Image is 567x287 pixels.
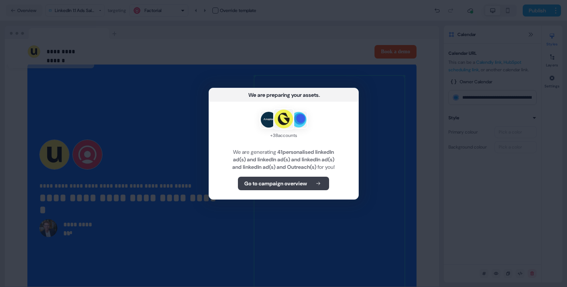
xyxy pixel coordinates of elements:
[319,91,320,99] div: ...
[244,180,307,187] b: Go to campaign overview
[260,132,308,139] div: + 38 accounts
[232,149,334,170] b: 41 personalised linkedIn ad(s) and linkedIn ad(s) and linkedIn ad(s) and linkedIn ad(s) and Outre...
[218,148,349,171] div: We are generating for you!
[238,177,329,190] button: Go to campaign overview
[248,91,319,99] div: We are preparing your assets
